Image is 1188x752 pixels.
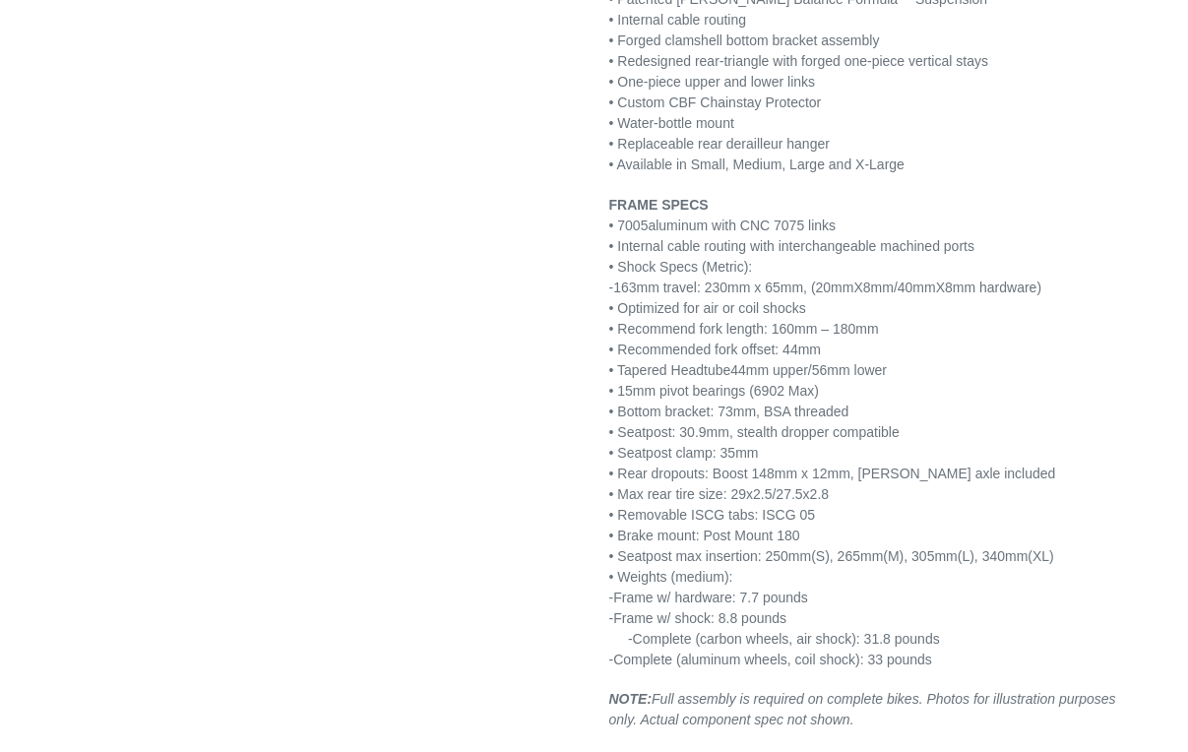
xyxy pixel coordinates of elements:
[730,362,887,378] span: 44mm upper/56mm lower
[860,548,934,564] span: mm(M), 305
[749,383,819,399] span: (6902 Max)
[609,238,974,254] span: • Internal cable routing with interchangeable machined ports
[609,300,806,316] span: • Optimized for air or coil shocks
[609,466,1056,481] span: • Rear dropouts: Boost 148mm x 12mm, [PERSON_NAME] axle included
[609,590,808,605] span: -Frame w/ hardware: 7.7 pounds
[609,528,800,543] span: • Brake mount: Post Mount 180
[609,404,849,419] span: • Bottom bracket: 73mm, BSA threaded
[609,321,879,337] span: • Recommend fork length: 160mm – 180mm
[648,218,836,233] span: aluminum with CNC 7075 links
[934,548,1005,564] span: mm(L), 340
[850,712,854,727] em: .
[609,507,816,523] span: • Removable ISCG tabs: ISCG 05
[609,569,733,585] span: • Weights (medium):
[1005,548,1054,564] span: mm(XL)
[609,197,709,213] span: FRAME SPECS
[609,631,940,667] span: -Complete (carbon wheels, air shock): 31.8 pounds -Complete (aluminum wheels, coil shock): 33 pounds
[609,486,830,502] span: • Max rear tire size: 29x2.5/27.5x2.8
[609,445,759,461] span: • Seatpost clamp: 35mm
[609,548,788,564] span: • Seatpost max insertion: 250
[609,342,822,357] span: • Recommended fork offset: 44mm
[609,691,653,707] strong: NOTE:
[609,259,753,275] span: • Shock Specs (Metric):
[609,362,731,378] span: • Tapered Headtube
[609,610,787,626] span: -Frame w/ shock: 8.8 pounds
[609,280,1042,295] span: -163mm travel: 230mm x 65mm, (20mmX8mm/40mmX8mm hardware)
[609,424,900,440] span: • Seatpost: 30.9mm, stealth dropper compatible
[609,218,649,233] span: • 7005
[609,383,746,399] span: • 15mm pivot bearings
[788,548,860,564] span: mm(S), 265
[609,691,1116,727] em: Full assembly is required on complete bikes. Photos for illustration purposes only. Actual compon...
